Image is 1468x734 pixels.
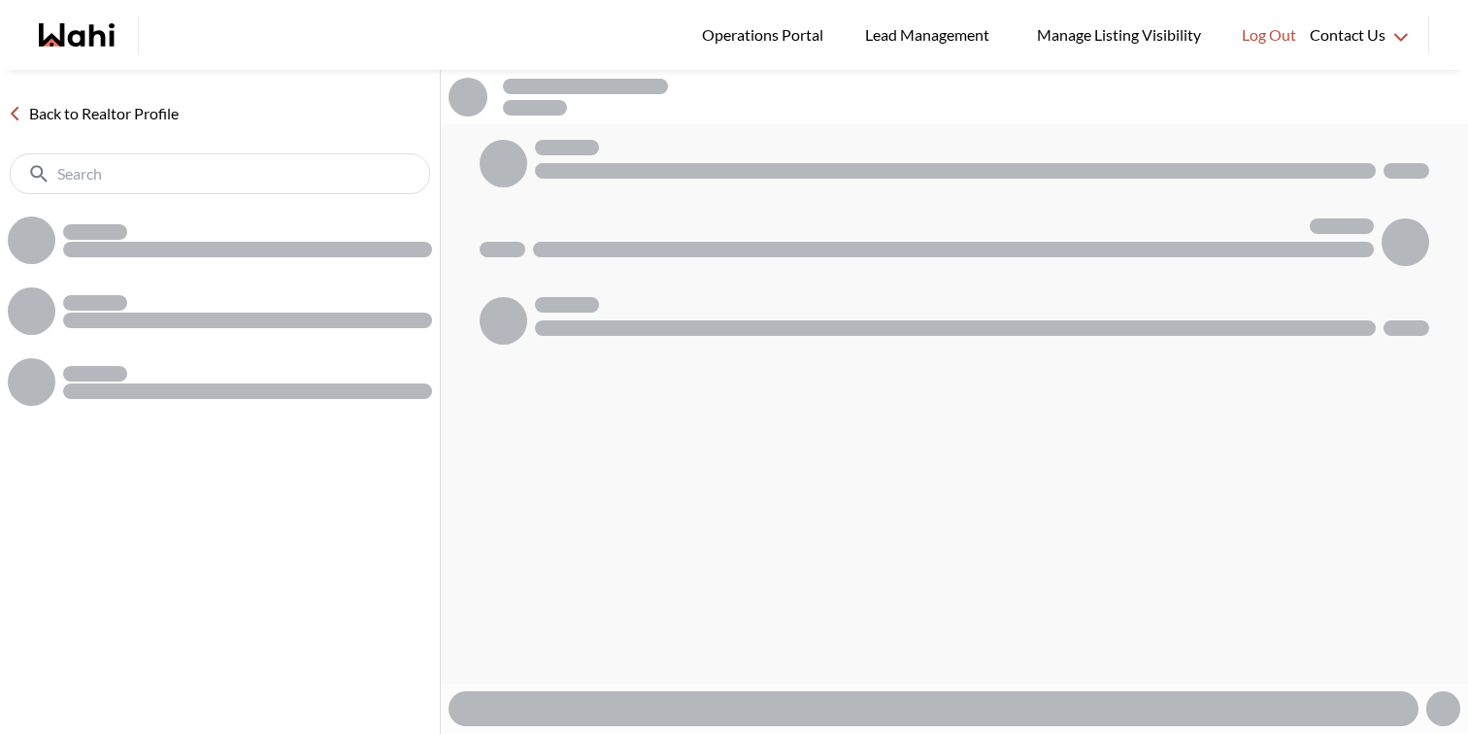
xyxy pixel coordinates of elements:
input: Search [57,164,386,183]
span: Operations Portal [702,22,830,48]
span: Manage Listing Visibility [1031,22,1207,48]
a: Wahi homepage [39,23,115,47]
span: Lead Management [865,22,996,48]
span: Log Out [1242,22,1296,48]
